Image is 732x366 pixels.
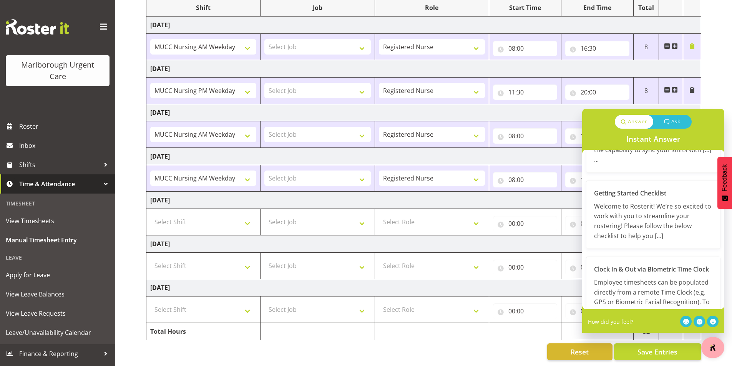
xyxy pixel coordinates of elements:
[594,189,712,198] h3: Getting Started Checklist
[493,260,557,275] input: Click to select...
[6,234,110,246] span: Manual Timesheet Entry
[19,121,111,132] span: Roster
[146,235,701,253] td: [DATE]
[493,41,557,56] input: Click to select...
[146,192,701,209] td: [DATE]
[6,215,110,227] span: View Timesheets
[6,269,110,281] span: Apply for Leave
[19,159,100,171] span: Shifts
[671,118,681,126] p: Ask
[588,318,633,326] p: How did you feel?
[565,260,629,275] input: Click to select...
[146,60,701,78] td: [DATE]
[2,323,113,342] a: Leave/Unavailability Calendar
[565,303,629,319] input: Click to select...
[493,3,557,12] div: Start Time
[19,348,100,359] span: Finance & Reporting
[565,216,629,231] input: Click to select...
[6,19,69,35] img: Rosterit website logo
[2,285,113,304] a: View Leave Balances
[146,148,701,165] td: [DATE]
[721,164,728,191] span: Feedback
[13,59,102,82] div: Marlborough Urgent Care
[6,327,110,338] span: Leave/Unavailability Calendar
[150,3,256,12] div: Shift
[594,278,712,317] p: Employee timesheets can be populated directly from a remote Time Clock (e.g. GPS or Biometric Fac...
[146,279,701,296] td: [DATE]
[2,195,113,211] div: Timesheet
[6,288,110,300] span: View Leave Balances
[2,211,113,230] a: View Timesheets
[2,265,113,285] a: Apply for Leave
[2,250,113,265] div: Leave
[493,84,557,100] input: Click to select...
[717,157,732,209] button: Feedback - Show survey
[594,202,712,241] p: Welcome to Rosterit! We’re so excited to work with you to streamline your rostering! Please follo...
[633,78,659,104] td: 8
[379,3,485,12] div: Role
[565,128,629,144] input: Click to select...
[2,230,113,250] a: Manual Timesheet Entry
[626,134,680,144] h3: Instant Answer
[594,265,712,274] h3: Clock In & Out via Biometric Time Clock
[565,41,629,56] input: Click to select...
[2,304,113,323] a: View Leave Requests
[547,343,612,360] button: Reset
[493,216,557,231] input: Click to select...
[565,84,629,100] input: Click to select...
[264,3,370,12] div: Job
[6,308,110,319] span: View Leave Requests
[633,34,659,60] td: 8
[493,303,557,319] input: Click to select...
[19,178,100,190] span: Time & Attendance
[565,172,629,187] input: Click to select...
[565,3,629,12] div: End Time
[637,3,655,12] div: Total
[571,347,589,357] span: Reset
[493,172,557,187] input: Click to select...
[628,118,647,126] p: Answer
[493,128,557,144] input: Click to select...
[146,17,701,34] td: [DATE]
[19,140,111,151] span: Inbox
[146,104,701,121] td: [DATE]
[146,323,261,340] td: Total Hours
